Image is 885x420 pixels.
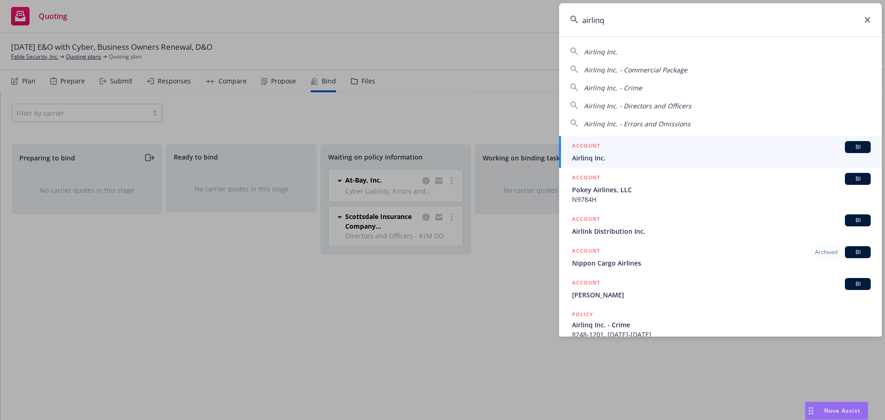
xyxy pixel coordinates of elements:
span: Airlinq Inc. - Errors and Omissions [584,119,690,128]
span: 8248-1201, [DATE]-[DATE] [572,330,871,339]
span: BI [849,248,867,256]
span: BI [849,216,867,225]
span: Airlink Distribution Inc. [572,226,871,236]
input: Search... [559,3,882,36]
span: BI [849,280,867,288]
span: Airlinq Inc. - Directors and Officers [584,101,691,110]
span: BI [849,143,867,151]
span: N9784H [572,195,871,204]
span: Archived [815,248,838,256]
span: Airlinq Inc. [572,153,871,163]
a: ACCOUNTBIPokey Airlines, LLCN9784H [559,168,882,209]
span: Airlinq Inc. - Commercial Package [584,65,687,74]
button: Nova Assist [805,402,868,420]
span: Pokey Airlines, LLC [572,185,871,195]
span: Airlinq Inc. [584,47,618,56]
a: ACCOUNTBI[PERSON_NAME] [559,273,882,305]
span: [PERSON_NAME] [572,290,871,300]
span: BI [849,175,867,183]
h5: POLICY [572,310,593,319]
span: Airlinq Inc. - Crime [584,83,642,92]
a: ACCOUNTArchivedBINippon Cargo Airlines [559,241,882,273]
div: Drag to move [805,402,817,420]
h5: ACCOUNT [572,141,600,152]
a: POLICYAirlinq Inc. - Crime8248-1201, [DATE]-[DATE] [559,305,882,344]
span: Airlinq Inc. - Crime [572,320,871,330]
a: ACCOUNTBIAirlinq Inc. [559,136,882,168]
span: Nova Assist [824,407,861,414]
h5: ACCOUNT [572,173,600,184]
a: ACCOUNTBIAirlink Distribution Inc. [559,209,882,241]
h5: ACCOUNT [572,246,600,257]
h5: ACCOUNT [572,278,600,289]
span: Nippon Cargo Airlines [572,258,871,268]
h5: ACCOUNT [572,214,600,225]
